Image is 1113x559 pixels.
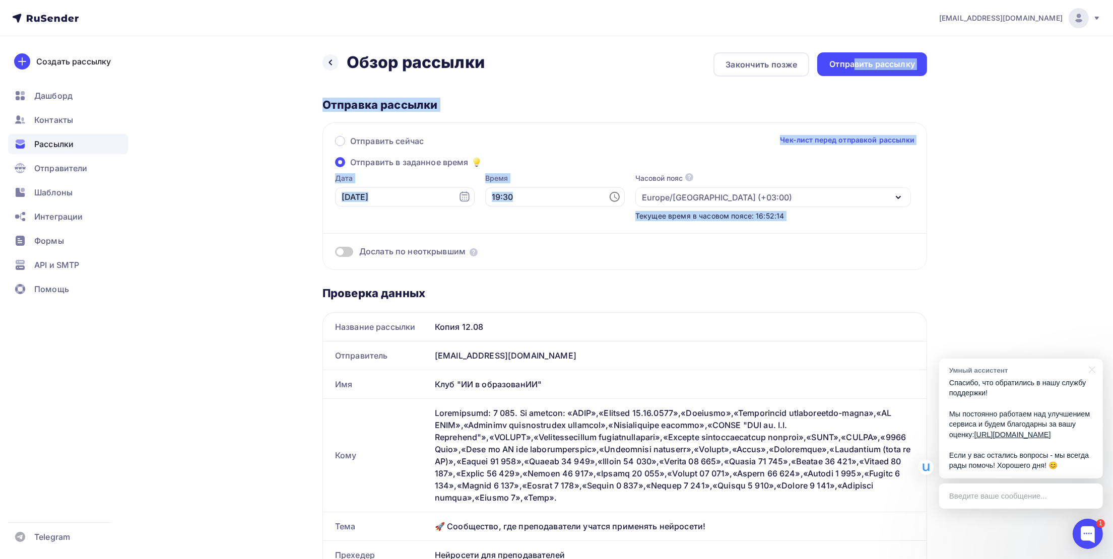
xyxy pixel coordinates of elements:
p: Пишем запрос к нейросети и получаем ответ. Вот примерно так: [48,434,315,445]
div: Тема [323,512,431,540]
div: [EMAIL_ADDRESS][DOMAIN_NAME] [431,341,927,370]
span: Формы [34,235,64,247]
p: [DATE] семинар по современной русской поэзии. Нужны свежие, небанальные вопросы для дискуссии, ко... [48,355,315,400]
p: Уважаемые преподаватели! [48,306,315,317]
span: Шаблоны [34,186,73,198]
div: Имя [323,370,431,398]
div: Клуб "ИИ в образованИИ" [431,370,927,398]
strong: Предположим, у вас проблема: [48,367,173,375]
div: Loremipsumd: 7 085. Si ametcon: «ADIP»,«Elitsed 15.16.0577»,«Doeiusmo»,«Temporincid utlaboreetdo-... [435,407,914,504]
span: Помощь [34,283,69,295]
label: Время [485,173,625,183]
table: divider [63,282,298,285]
div: 🚀 Сообщество, где преподаватели учатся применять нейросети! [431,512,927,540]
span: API и SMTP [34,259,79,271]
div: Отправить рассылку [829,58,915,70]
a: Рассылки [8,134,128,154]
span: Интеграции [34,211,83,223]
p: Как решить? [48,411,315,422]
div: Отправка рассылки [322,98,927,112]
a: Дашборд [8,86,128,106]
div: Текущее время в часовом поясе: 16:52:14 [635,211,911,221]
div: Отправитель [323,341,431,370]
span: Контакты [34,114,73,126]
a: [EMAIL_ADDRESS][DOMAIN_NAME] [939,8,1101,28]
div: Проверка данных [322,286,927,300]
span: Отправить в заданное время [350,156,469,168]
h2: 🚀 Сообщество, где преподаватели учатся применять нейросети! [48,329,315,352]
img: Умный ассистент [919,460,934,475]
div: Копия 12.08 [431,313,927,341]
label: Дата [335,173,475,183]
a: Отправители [8,158,128,178]
a: [URL][DOMAIN_NAME] [974,431,1051,439]
div: Europe/[GEOGRAPHIC_DATA] (+03:00) [642,191,792,203]
p: Спасибо, что обратились в нашу службу поддержки! Мы постоянно работаем над улучшением сервиса и б... [949,378,1093,471]
h2: Обзор рассылки [347,52,485,73]
span: Отправители [34,162,88,174]
span: Telegram [34,531,70,543]
span: Дашборд [34,90,73,102]
button: Часовой пояс Europe/[GEOGRAPHIC_DATA] (+03:00) [635,173,911,207]
div: Создать рассылку [36,55,111,67]
div: Название рассылки [323,313,431,341]
a: Формы [8,231,128,251]
a: Шаблоны [8,182,128,202]
div: Закончить позже [726,58,797,71]
div: 1 [1096,519,1105,528]
input: 13.08.2025 [335,187,475,206]
a: Контакты [8,110,128,130]
span: Отправить сейчас [350,135,424,147]
div: Кому [323,441,431,469]
span: Рассылки [34,138,74,150]
a: Чек-лист перед отправкой рассылки [780,135,914,145]
div: Умный ассистент [949,366,1083,375]
div: Введите ваше сообщение... [939,483,1103,509]
span: Дослать по неоткрывшим [359,246,466,257]
span: [EMAIL_ADDRESS][DOMAIN_NAME] [939,13,1063,23]
input: 16:52 [485,187,625,206]
div: Часовой пояс [635,173,683,183]
strong: ПРОМПТ [48,457,83,466]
